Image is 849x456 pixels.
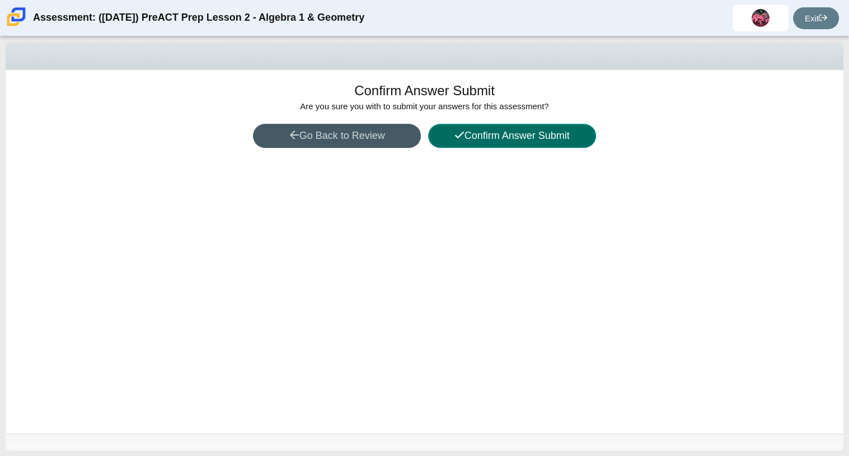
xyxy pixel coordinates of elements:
[793,7,839,29] a: Exit
[253,124,421,148] button: Go Back to Review
[300,101,548,111] span: Are you sure you with to submit your answers for this assessment?
[4,21,28,30] a: Carmen School of Science & Technology
[33,4,364,31] div: Assessment: ([DATE]) PreACT Prep Lesson 2 - Algebra 1 & Geometry
[354,81,495,100] h1: Confirm Answer Submit
[4,5,28,29] img: Carmen School of Science & Technology
[752,9,770,27] img: tyerine.cullin.IFSScZ
[428,124,596,148] button: Confirm Answer Submit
